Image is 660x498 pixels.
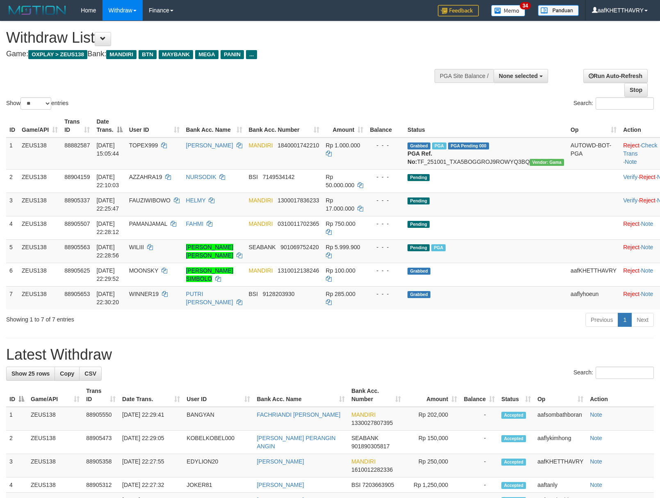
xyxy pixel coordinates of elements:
[126,114,183,138] th: User ID: activate to sort column ascending
[93,114,125,138] th: Date Trans.: activate to sort column descending
[96,291,119,305] span: [DATE] 22:30:20
[567,263,620,286] td: aafKHETTHAVRY
[27,454,83,477] td: ZEUS138
[6,138,18,170] td: 1
[60,370,74,377] span: Copy
[404,407,460,431] td: Rp 202,000
[186,220,204,227] a: FAHMI
[6,286,18,310] td: 7
[61,114,93,138] th: Trans ID: activate to sort column ascending
[431,244,446,251] span: Marked by aaftrukkakada
[499,73,538,79] span: None selected
[83,477,119,493] td: 88905312
[596,97,654,110] input: Search:
[494,69,548,83] button: None selected
[366,114,404,138] th: Balance
[460,431,498,454] td: -
[64,142,90,149] span: 88882587
[587,383,654,407] th: Action
[370,141,401,149] div: - - -
[249,244,276,250] span: SEABANK
[83,383,119,407] th: Trans ID: activate to sort column ascending
[351,458,376,465] span: MANDIRI
[641,244,653,250] a: Note
[534,431,587,454] td: aaflykimhong
[407,291,430,298] span: Grabbed
[119,383,183,407] th: Date Trans.: activate to sort column ascending
[183,407,253,431] td: BANGYAN
[6,383,27,407] th: ID: activate to sort column descending
[407,268,430,275] span: Grabbed
[631,313,654,327] a: Next
[590,482,602,488] a: Note
[106,50,137,59] span: MANDIRI
[20,97,51,110] select: Showentries
[119,407,183,431] td: [DATE] 22:29:41
[96,244,119,259] span: [DATE] 22:28:56
[186,142,233,149] a: [PERSON_NAME]
[6,4,68,16] img: MOTION_logo.png
[129,244,144,250] span: WILIII
[623,244,640,250] a: Reject
[404,138,567,170] td: TF_251001_TXA5BOGGROJ9ROWYQ3BQ
[96,220,119,235] span: [DATE] 22:28:12
[27,407,83,431] td: ZEUS138
[351,435,378,441] span: SEABANK
[249,142,273,149] span: MANDIRI
[18,114,61,138] th: Game/API: activate to sort column ascending
[64,244,90,250] span: 88905563
[501,435,526,442] span: Accepted
[6,97,68,110] label: Show entries
[6,477,27,493] td: 4
[186,291,233,305] a: PUTRI [PERSON_NAME]
[351,420,393,426] span: Copy 1330027807395 to clipboard
[624,83,648,97] a: Stop
[326,142,360,149] span: Rp 1.000.000
[186,174,216,180] a: NURSODIK
[362,482,394,488] span: Copy 7203663905 to clipboard
[83,431,119,454] td: 88905473
[18,263,61,286] td: ZEUS138
[501,412,526,419] span: Accepted
[520,2,531,9] span: 34
[625,158,637,165] a: Note
[404,383,460,407] th: Amount: activate to sort column ascending
[404,454,460,477] td: Rp 250,000
[404,114,567,138] th: Status
[534,407,587,431] td: aafsombathboran
[590,411,602,418] a: Note
[119,477,183,493] td: [DATE] 22:27:32
[326,197,355,212] span: Rp 17.000.000
[263,291,295,297] span: Copy 9128203930 to clipboard
[6,347,654,363] h1: Latest Withdraw
[263,174,295,180] span: Copy 7149534142 to clipboard
[407,150,432,165] b: PGA Ref. No:
[501,459,526,466] span: Accepted
[64,267,90,274] span: 88905625
[27,477,83,493] td: ZEUS138
[278,267,319,274] span: Copy 1310012138246 to clipboard
[18,286,61,310] td: ZEUS138
[438,5,479,16] img: Feedback.jpg
[435,69,494,83] div: PGA Site Balance /
[501,482,526,489] span: Accepted
[623,220,640,227] a: Reject
[129,291,159,297] span: WINNER19
[618,313,632,327] a: 1
[6,367,55,381] a: Show 25 rows
[534,477,587,493] td: aaftanly
[11,370,50,377] span: Show 25 rows
[6,193,18,216] td: 3
[96,142,119,157] span: [DATE] 15:05:44
[96,267,119,282] span: [DATE] 22:29:52
[623,174,637,180] a: Verify
[249,220,273,227] span: MANDIRI
[623,291,640,297] a: Reject
[129,220,167,227] span: PAMANJAMAL
[28,50,87,59] span: OXPLAY > ZEUS138
[370,220,401,228] div: - - -
[460,407,498,431] td: -
[96,174,119,188] span: [DATE] 22:10:03
[280,244,319,250] span: Copy 901069752420 to clipboard
[6,312,269,324] div: Showing 1 to 7 of 7 entries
